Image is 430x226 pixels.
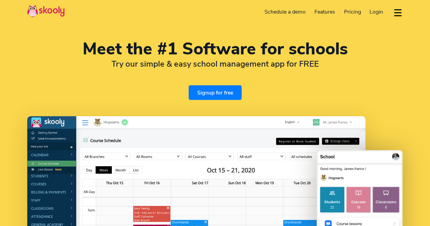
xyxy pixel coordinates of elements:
a: Features [310,6,340,17]
button: dropdown menu [393,5,403,20]
a: Schedule a demo [260,6,310,17]
a: Signup for free [189,85,242,100]
span: Login [369,8,383,16]
img: Skooly [27,4,65,18]
a: Login [365,6,388,17]
span: Pricing [344,8,361,16]
h2: Try our simple & easy school management app for FREE [27,59,403,69]
h1: Meet the #1 Software for schools [27,41,403,57]
a: Pricing [340,6,365,17]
